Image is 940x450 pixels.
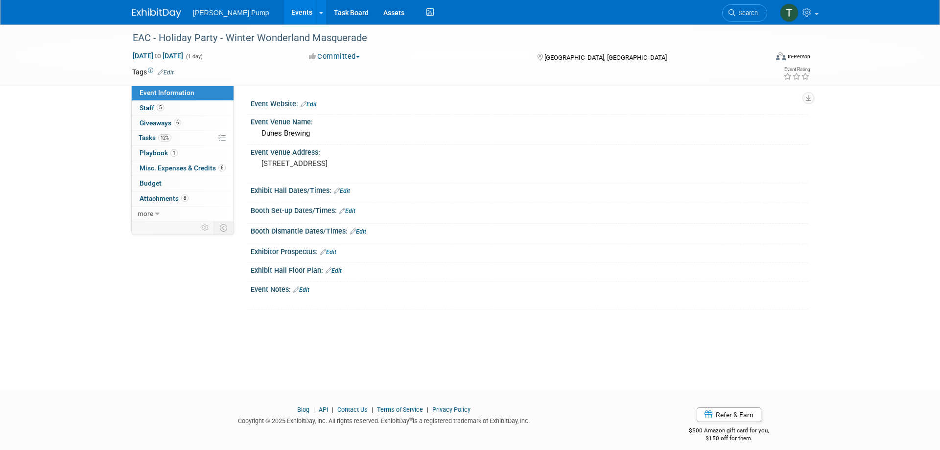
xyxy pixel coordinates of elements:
[780,3,799,22] img: Teri Beth Perkins
[251,263,808,276] div: Exhibit Hall Floor Plan:
[650,434,808,443] div: $150 off for them.
[544,54,667,61] span: [GEOGRAPHIC_DATA], [GEOGRAPHIC_DATA]
[140,149,178,157] span: Playbook
[140,194,188,202] span: Attachments
[132,161,234,176] a: Misc. Expenses & Credits6
[293,286,309,293] a: Edit
[339,208,355,214] a: Edit
[297,406,309,413] a: Blog
[251,282,808,295] div: Event Notes:
[138,210,153,217] span: more
[132,101,234,116] a: Staff5
[132,176,234,191] a: Budget
[181,194,188,202] span: 8
[258,126,800,141] div: Dunes Brewing
[326,267,342,274] a: Edit
[218,164,226,171] span: 6
[783,67,810,72] div: Event Rating
[251,183,808,196] div: Exhibit Hall Dates/Times:
[139,134,171,142] span: Tasks
[409,416,413,422] sup: ®
[337,406,368,413] a: Contact Us
[153,52,163,60] span: to
[174,119,181,126] span: 6
[193,9,269,17] span: [PERSON_NAME] Pump
[214,221,234,234] td: Toggle Event Tabs
[132,51,184,60] span: [DATE] [DATE]
[132,116,234,131] a: Giveaways6
[377,406,423,413] a: Terms of Service
[132,191,234,206] a: Attachments8
[185,53,203,60] span: (1 day)
[158,69,174,76] a: Edit
[170,149,178,157] span: 1
[157,104,164,111] span: 5
[697,407,761,422] a: Refer & Earn
[132,414,635,426] div: Copyright © 2025 ExhibitDay, Inc. All rights reserved. ExhibitDay is a registered trademark of Ex...
[197,221,214,234] td: Personalize Event Tab Strip
[319,406,328,413] a: API
[140,104,164,112] span: Staff
[776,52,786,60] img: Format-Inperson.png
[251,244,808,257] div: Exhibitor Prospectus:
[311,406,317,413] span: |
[301,101,317,108] a: Edit
[251,115,808,127] div: Event Venue Name:
[735,9,758,17] span: Search
[251,96,808,109] div: Event Website:
[140,89,194,96] span: Event Information
[320,249,336,256] a: Edit
[787,53,810,60] div: In-Person
[261,159,472,168] pre: [STREET_ADDRESS]
[158,134,171,142] span: 12%
[132,8,181,18] img: ExhibitDay
[132,86,234,100] a: Event Information
[251,203,808,216] div: Booth Set-up Dates/Times:
[132,131,234,145] a: Tasks12%
[132,67,174,77] td: Tags
[132,146,234,161] a: Playbook1
[329,406,336,413] span: |
[251,224,808,237] div: Booth Dismantle Dates/Times:
[709,51,810,66] div: Event Format
[424,406,431,413] span: |
[305,51,364,62] button: Committed
[369,406,376,413] span: |
[350,228,366,235] a: Edit
[650,420,808,443] div: $500 Amazon gift card for you,
[129,29,752,47] div: EAC - Holiday Party - Winter Wonderland Masquerade
[722,4,767,22] a: Search
[432,406,470,413] a: Privacy Policy
[251,145,808,157] div: Event Venue Address:
[140,164,226,172] span: Misc. Expenses & Credits
[140,179,162,187] span: Budget
[334,188,350,194] a: Edit
[140,119,181,127] span: Giveaways
[132,207,234,221] a: more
